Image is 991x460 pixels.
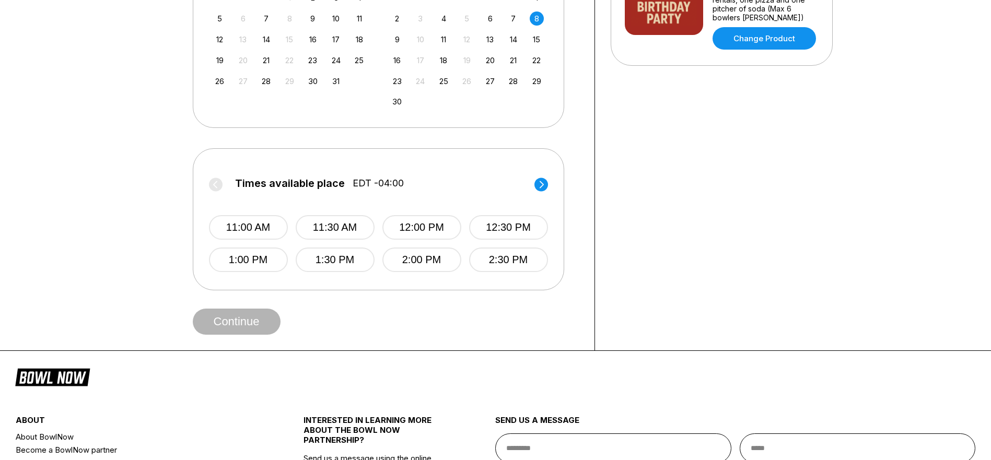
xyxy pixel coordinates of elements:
div: Choose Saturday, November 8th, 2025 [530,11,544,26]
div: Not available Wednesday, November 19th, 2025 [460,53,474,67]
div: Choose Tuesday, October 7th, 2025 [259,11,273,26]
div: Choose Saturday, October 11th, 2025 [352,11,366,26]
div: Choose Saturday, October 18th, 2025 [352,32,366,46]
div: Choose Friday, November 14th, 2025 [506,32,520,46]
button: 12:00 PM [382,215,461,240]
div: INTERESTED IN LEARNING MORE ABOUT THE BOWL NOW PARTNERSHIP? [304,415,448,453]
div: send us a message [495,415,975,433]
div: Not available Wednesday, October 29th, 2025 [283,74,297,88]
div: Choose Friday, October 31st, 2025 [329,74,343,88]
div: Choose Saturday, October 25th, 2025 [352,53,366,67]
div: Not available Monday, November 3rd, 2025 [413,11,427,26]
div: Choose Thursday, November 20th, 2025 [483,53,497,67]
div: Choose Thursday, November 13th, 2025 [483,32,497,46]
div: Choose Friday, October 17th, 2025 [329,32,343,46]
div: Choose Tuesday, November 11th, 2025 [437,32,451,46]
div: Choose Saturday, November 29th, 2025 [530,74,544,88]
div: Choose Tuesday, October 14th, 2025 [259,32,273,46]
div: Not available Monday, November 17th, 2025 [413,53,427,67]
div: Choose Tuesday, November 18th, 2025 [437,53,451,67]
div: Choose Sunday, October 19th, 2025 [213,53,227,67]
div: Not available Monday, October 20th, 2025 [236,53,250,67]
div: Choose Thursday, November 6th, 2025 [483,11,497,26]
div: Not available Monday, October 13th, 2025 [236,32,250,46]
div: Not available Wednesday, November 12th, 2025 [460,32,474,46]
div: Choose Friday, November 21st, 2025 [506,53,520,67]
div: Choose Thursday, November 27th, 2025 [483,74,497,88]
div: Not available Wednesday, November 26th, 2025 [460,74,474,88]
div: Not available Monday, November 10th, 2025 [413,32,427,46]
div: Choose Sunday, November 23rd, 2025 [390,74,404,88]
div: Choose Sunday, October 5th, 2025 [213,11,227,26]
div: Choose Tuesday, October 28th, 2025 [259,74,273,88]
button: 12:30 PM [469,215,548,240]
div: Choose Sunday, November 2nd, 2025 [390,11,404,26]
div: Choose Sunday, October 12th, 2025 [213,32,227,46]
a: Become a BowlNow partner [16,443,255,456]
button: 2:00 PM [382,247,461,272]
div: Choose Sunday, November 16th, 2025 [390,53,404,67]
div: Choose Friday, October 24th, 2025 [329,53,343,67]
button: 11:00 AM [209,215,288,240]
div: Choose Friday, November 28th, 2025 [506,74,520,88]
div: Choose Friday, October 10th, 2025 [329,11,343,26]
div: Choose Saturday, November 15th, 2025 [530,32,544,46]
div: Choose Saturday, November 22nd, 2025 [530,53,544,67]
div: Choose Sunday, November 9th, 2025 [390,32,404,46]
div: Not available Wednesday, November 5th, 2025 [460,11,474,26]
div: Choose Thursday, October 16th, 2025 [306,32,320,46]
button: 1:30 PM [296,247,375,272]
div: Not available Wednesday, October 8th, 2025 [283,11,297,26]
span: Times available place [235,178,345,189]
div: Choose Tuesday, November 25th, 2025 [437,74,451,88]
div: Not available Wednesday, October 15th, 2025 [283,32,297,46]
span: EDT -04:00 [353,178,404,189]
a: About BowlNow [16,430,255,443]
div: Choose Sunday, November 30th, 2025 [390,95,404,109]
div: Choose Sunday, October 26th, 2025 [213,74,227,88]
a: Change Product [713,27,816,50]
div: Not available Monday, October 6th, 2025 [236,11,250,26]
button: 11:30 AM [296,215,375,240]
div: Not available Wednesday, October 22nd, 2025 [283,53,297,67]
div: Choose Tuesday, October 21st, 2025 [259,53,273,67]
button: 1:00 PM [209,247,288,272]
div: Choose Friday, November 7th, 2025 [506,11,520,26]
div: Choose Thursday, October 9th, 2025 [306,11,320,26]
div: Not available Monday, November 24th, 2025 [413,74,427,88]
div: Choose Thursday, October 23rd, 2025 [306,53,320,67]
div: Not available Monday, October 27th, 2025 [236,74,250,88]
button: 2:30 PM [469,247,548,272]
div: Choose Tuesday, November 4th, 2025 [437,11,451,26]
div: Choose Thursday, October 30th, 2025 [306,74,320,88]
div: about [16,415,255,430]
